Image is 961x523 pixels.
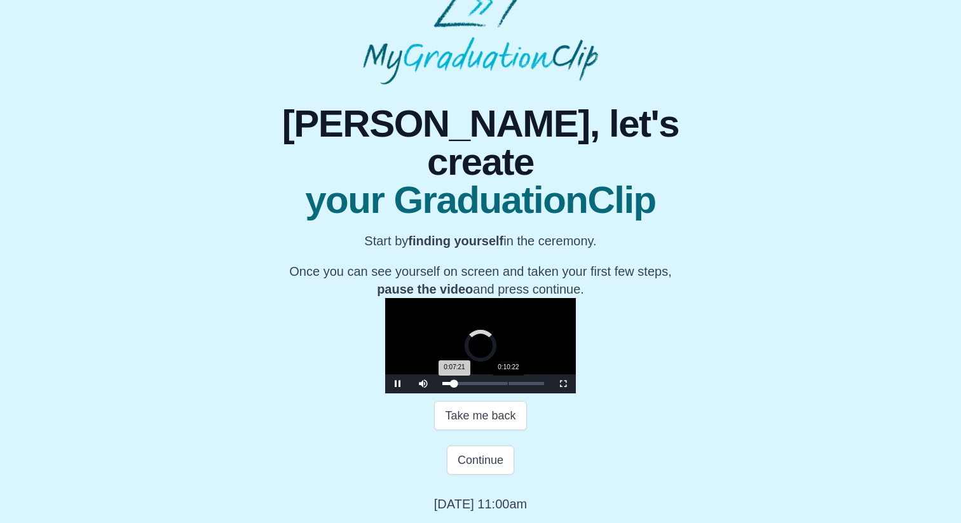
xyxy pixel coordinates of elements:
div: Progress Bar [442,382,544,385]
button: Mute [411,374,436,393]
b: pause the video [377,282,473,296]
button: Take me back [434,401,526,430]
button: Pause [385,374,411,393]
button: Fullscreen [550,374,576,393]
div: Video Player [385,298,576,393]
p: Once you can see yourself on screen and taken your first few steps, and press continue. [240,262,721,298]
button: Continue [447,445,514,475]
b: finding yourself [408,234,503,248]
span: your GraduationClip [240,181,721,219]
span: [PERSON_NAME], let's create [240,105,721,181]
p: [DATE] 11:00am [434,495,527,513]
p: Start by in the ceremony. [240,232,721,250]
